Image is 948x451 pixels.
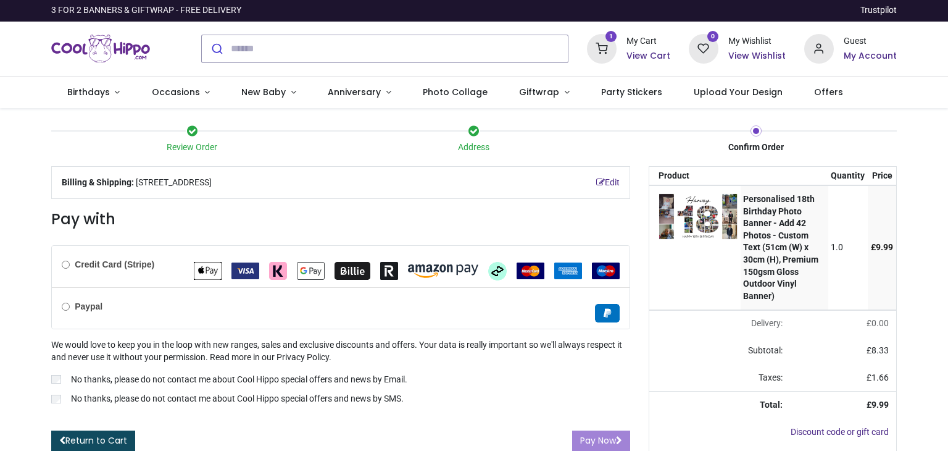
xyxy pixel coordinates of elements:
a: My Account [844,50,897,62]
span: Billie [335,265,370,275]
div: Guest [844,35,897,48]
div: Address [333,141,615,154]
th: Quantity [828,167,868,185]
sup: 1 [605,31,617,43]
a: Edit [596,177,620,189]
div: 1.0 [831,242,865,254]
img: Billie [335,262,370,280]
td: Subtotal: [649,337,791,365]
a: Giftwrap [503,77,585,109]
input: Credit Card (Stripe) [62,261,70,269]
img: Apple Pay [194,262,222,280]
a: Birthdays [51,77,136,109]
p: No thanks, please do not contact me about Cool Hippo special offers and news by Email. [71,374,407,386]
img: Maestro [592,263,620,279]
a: 1 [587,43,617,53]
span: Maestro [592,265,620,275]
td: Taxes: [649,365,791,392]
span: Party Stickers [601,86,662,98]
b: Credit Card (Stripe) [75,259,154,269]
span: Apple Pay [194,265,222,275]
div: Review Order [51,141,333,154]
span: 8.33 [871,345,889,355]
img: Klarna [269,262,287,280]
img: Revolut Pay [380,262,398,280]
img: MasterCard [517,263,544,279]
span: Afterpay Clearpay [488,265,507,275]
span: American Express [554,265,582,275]
td: Delivery will be updated after choosing a new delivery method [649,310,791,337]
span: Klarna [269,265,287,275]
a: New Baby [226,77,312,109]
img: Google Pay [297,262,325,280]
span: MasterCard [517,265,544,275]
a: 0 [689,43,718,53]
span: 9.99 [871,400,889,410]
a: Occasions [136,77,226,109]
span: Paypal [595,307,620,317]
span: VISA [231,265,259,275]
img: American Express [554,263,582,279]
span: £ [867,318,889,328]
img: Cool Hippo [51,32,150,66]
strong: £ [867,400,889,410]
div: We would love to keep you in the loop with new ranges, sales and exclusive discounts and offers. ... [51,339,630,407]
button: Submit [202,35,231,62]
th: Price [868,167,896,185]
img: Afterpay Clearpay [488,262,507,280]
span: Upload Your Design [694,86,783,98]
span: Revolut Pay [380,265,398,275]
span: £ [867,345,889,355]
span: Offers [814,86,843,98]
span: Occasions [152,86,200,98]
img: VISA [231,263,259,279]
a: Logo of Cool Hippo [51,32,150,66]
a: Discount code or gift card [791,427,889,437]
span: Giftwrap [519,86,559,98]
b: Paypal [75,301,102,311]
th: Product [649,167,741,185]
span: Google Pay [297,265,325,275]
span: Anniversary [328,86,381,98]
span: 9.99 [876,242,893,252]
strong: Personalised 18th Birthday Photo Banner - Add 42 Photos - Custom Text (51cm (W) x 30cm (H), Premi... [743,194,818,301]
span: Birthdays [67,86,110,98]
a: View Wishlist [728,50,786,62]
img: Amazon Pay [408,264,478,278]
span: 1.66 [871,373,889,382]
div: My Wishlist [728,35,786,48]
span: £ [867,373,889,382]
p: No thanks, please do not contact me about Cool Hippo special offers and news by SMS. [71,393,404,405]
div: My Cart [626,35,670,48]
sup: 0 [707,31,719,43]
a: Trustpilot [860,4,897,17]
img: Paypal [595,304,620,322]
span: 0.00 [871,318,889,328]
input: No thanks, please do not contact me about Cool Hippo special offers and news by Email. [51,375,61,384]
span: Amazon Pay [408,265,478,275]
input: No thanks, please do not contact me about Cool Hippo special offers and news by SMS. [51,395,61,403]
b: Billing & Shipping: [62,177,134,187]
div: Confirm Order [615,141,897,154]
div: 3 FOR 2 BANNERS & GIFTWRAP - FREE DELIVERY [51,4,241,17]
strong: Total: [760,400,783,410]
a: View Cart [626,50,670,62]
h3: Pay with [51,209,630,230]
img: 8U+HpevbP5NAAAAABJRU5ErkJggg== [659,193,738,240]
input: Paypal [62,303,70,311]
a: Anniversary [312,77,407,109]
span: [STREET_ADDRESS] [136,177,212,189]
span: New Baby [241,86,286,98]
span: Photo Collage [423,86,488,98]
span: £ [871,242,893,252]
